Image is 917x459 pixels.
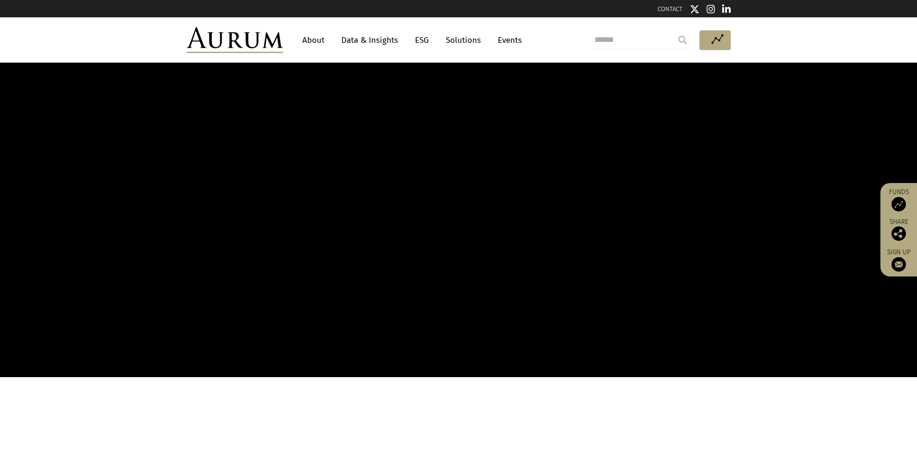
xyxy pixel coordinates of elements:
img: Share this post [891,226,906,241]
a: About [297,31,329,49]
img: Access Funds [891,197,906,211]
a: CONTACT [658,5,683,13]
a: Events [493,31,522,49]
input: Submit [673,30,692,50]
img: Twitter icon [690,4,699,14]
img: Aurum [187,27,283,53]
img: Sign up to our newsletter [891,257,906,272]
a: Solutions [441,31,486,49]
a: Funds [885,188,912,211]
a: ESG [410,31,434,49]
img: Instagram icon [707,4,715,14]
div: Share [885,219,912,241]
img: Linkedin icon [722,4,731,14]
a: Sign up [885,248,912,272]
a: Data & Insights [336,31,403,49]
